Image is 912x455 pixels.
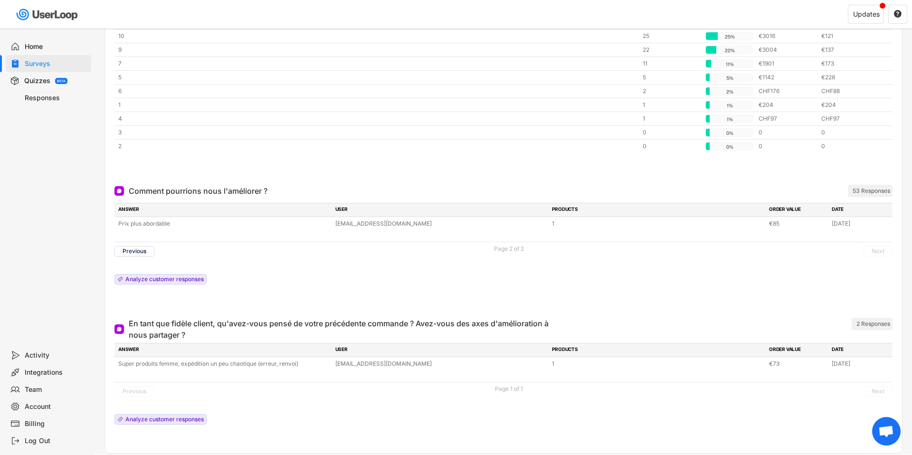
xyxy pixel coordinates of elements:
[335,206,547,214] div: USER
[335,360,547,368] div: [EMAIL_ADDRESS][DOMAIN_NAME]
[759,101,816,109] div: €204
[643,73,700,82] div: 5
[821,73,878,82] div: €228
[821,114,878,123] div: CHF97
[832,206,889,214] div: DATE
[118,73,637,82] div: 5
[708,32,751,41] div: 25%
[708,129,751,137] div: 0%
[821,59,878,68] div: €173
[643,87,700,95] div: 2
[14,5,81,24] img: userloop-logo-01.svg
[25,436,87,446] div: Log Out
[118,219,330,228] div: Prix plus abordable
[552,346,763,354] div: PRODUCTS
[116,188,122,194] img: Open Ended
[708,142,751,151] div: 0%
[769,360,826,368] div: €73
[118,346,330,354] div: ANSWER
[872,417,901,446] div: Ouvrir le chat
[759,128,816,137] div: 0
[114,386,154,397] button: Previous
[552,206,763,214] div: PRODUCTS
[769,219,826,228] div: €85
[769,346,826,354] div: ORDER VALUE
[821,101,878,109] div: €204
[114,246,154,256] button: Previous
[856,320,890,328] div: 2 Responses
[125,417,204,422] div: Analyze customer responses
[864,246,893,256] button: Next
[495,386,523,392] div: Page 1 of 1
[643,128,700,137] div: 0
[118,206,330,214] div: ANSWER
[708,74,751,82] div: 5%
[643,114,700,123] div: 1
[57,79,66,83] div: BETA
[118,87,637,95] div: 6
[335,346,547,354] div: USER
[25,419,87,428] div: Billing
[769,206,826,214] div: ORDER VALUE
[893,10,902,19] button: 
[25,351,87,360] div: Activity
[552,219,763,228] div: 1
[552,360,763,368] div: 1
[821,128,878,137] div: 0
[335,219,547,228] div: [EMAIL_ADDRESS][DOMAIN_NAME]
[832,360,889,368] div: [DATE]
[832,219,889,228] div: [DATE]
[853,187,890,195] div: 53 Responses
[25,385,87,394] div: Team
[708,87,751,96] div: 2%
[118,128,637,137] div: 3
[116,326,122,332] img: Open Ended
[118,32,637,40] div: 10
[118,142,637,151] div: 2
[125,276,204,282] div: Analyze customer responses
[118,360,330,368] div: Super produits femme, expédition un peu chaotique (erreur, renvoi)
[708,46,751,55] div: 22%
[25,402,87,411] div: Account
[25,94,87,103] div: Responses
[25,59,87,68] div: Surveys
[708,60,751,68] div: 11%
[864,386,893,397] button: Next
[759,46,816,54] div: €3004
[832,346,889,354] div: DATE
[25,368,87,377] div: Integrations
[118,46,637,54] div: 9
[759,59,816,68] div: €1901
[643,32,700,40] div: 25
[643,142,700,151] div: 0
[643,46,700,54] div: 22
[821,32,878,40] div: €121
[643,59,700,68] div: 11
[708,101,751,110] div: 1%
[759,87,816,95] div: CHF176
[643,101,700,109] div: 1
[129,185,267,197] div: Comment pourrions nous l'améliorer ?
[24,76,50,85] div: Quizzes
[894,9,902,18] text: 
[25,42,87,51] div: Home
[759,32,816,40] div: €3016
[821,87,878,95] div: CHF88
[494,246,524,252] div: Page 2 of 2
[821,46,878,54] div: €137
[118,114,637,123] div: 4
[853,11,880,18] div: Updates
[129,318,556,341] div: En tant que fidèle client, qu'avez-vous pensé de votre précédente commande ? Avez-vous des axes d...
[708,115,751,123] div: 1%
[759,142,816,151] div: 0
[759,73,816,82] div: €1142
[118,101,637,109] div: 1
[118,59,637,68] div: 7
[821,142,878,151] div: 0
[759,114,816,123] div: CHF97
